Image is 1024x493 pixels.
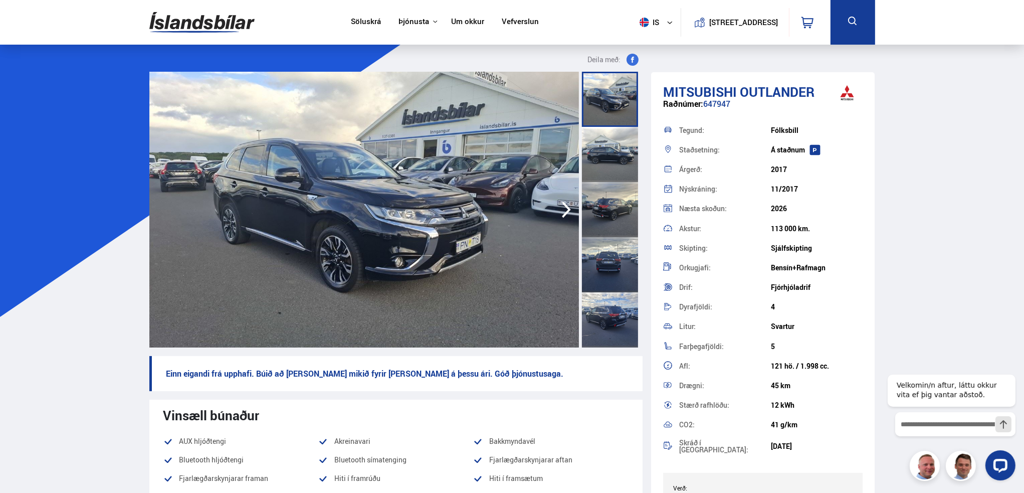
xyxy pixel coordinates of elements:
[679,343,771,350] div: Farþegafjöldi:
[640,18,649,27] img: svg+xml;base64,PHN2ZyB4bWxucz0iaHR0cDovL3d3dy53My5vcmcvMjAwMC9zdmciIHdpZHRoPSI1MTIiIGhlaWdodD0iNT...
[579,72,1008,348] img: 3567796.jpeg
[163,408,629,423] div: Vinsæll búnaður
[679,323,771,330] div: Litur:
[587,54,621,66] span: Deila með:
[473,454,628,466] li: Fjarlægðarskynjarar aftan
[880,357,1019,488] iframe: LiveChat chat widget
[679,127,771,134] div: Tegund:
[663,83,737,101] span: Mitsubishi
[673,484,763,491] div: Verð:
[771,322,863,331] div: Svartur
[663,99,863,119] div: 647947
[583,54,643,66] button: Deila með:
[636,8,681,37] button: is
[713,18,774,27] button: [STREET_ADDRESS]
[679,382,771,389] div: Drægni:
[679,363,771,370] div: Afl:
[451,17,484,28] a: Um okkur
[771,442,863,450] div: [DATE]
[771,362,863,370] div: 121 hö. / 1.998 cc.
[318,454,473,466] li: Bluetooth símatenging
[679,225,771,232] div: Akstur:
[398,17,429,27] button: Þjónusta
[679,186,771,193] div: Nýskráning:
[686,8,783,37] a: [STREET_ADDRESS]
[771,166,863,174] div: 2017
[149,356,643,391] p: Einn eigandi frá upphafi. Búið að [PERSON_NAME] mikið fyrir [PERSON_NAME] á þessu ári. Góð þjónus...
[771,382,863,390] div: 45 km
[473,435,628,447] li: Bakkmyndavél
[679,439,771,453] div: Skráð í [GEOGRAPHIC_DATA]:
[771,303,863,311] div: 4
[679,303,771,310] div: Dyrafjöldi:
[679,245,771,252] div: Skipting:
[827,77,867,108] img: brand logo
[771,146,863,154] div: Á staðnum
[679,146,771,153] div: Staðsetning:
[771,343,863,351] div: 5
[679,205,771,212] div: Næsta skoðun:
[163,435,318,447] li: AUX hljóðtengi
[679,421,771,428] div: CO2:
[679,264,771,271] div: Orkugjafi:
[771,185,863,193] div: 11/2017
[351,17,381,28] a: Söluskrá
[163,454,318,466] li: Bluetooth hljóðtengi
[663,98,703,109] span: Raðnúmer:
[679,166,771,173] div: Árgerð:
[149,72,579,348] img: 3567795.jpeg
[502,17,539,28] a: Vefverslun
[679,402,771,409] div: Stærð rafhlöðu:
[771,225,863,233] div: 113 000 km.
[636,18,661,27] span: is
[318,472,473,484] li: Hiti í framrúðu
[318,435,473,447] li: Akreinavari
[679,284,771,291] div: Drif:
[473,472,628,484] li: Hiti í framsætum
[771,244,863,252] div: Sjálfskipting
[163,472,318,484] li: Fjarlægðarskynjarar framan
[771,264,863,272] div: Bensín+Rafmagn
[771,126,863,134] div: Fólksbíll
[771,401,863,409] div: 12 kWh
[771,205,863,213] div: 2026
[740,83,814,101] span: Outlander
[771,283,863,291] div: Fjórhjóladrif
[771,421,863,429] div: 41 g/km
[149,6,255,39] img: G0Ugv5HjCgRt.svg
